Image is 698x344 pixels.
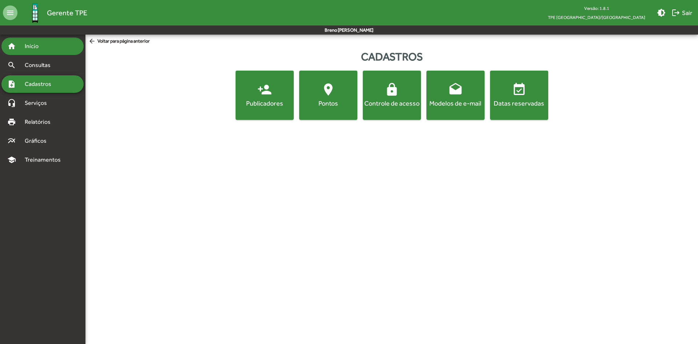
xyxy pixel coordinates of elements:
a: Gerente TPE [17,1,87,25]
mat-icon: drafts [448,82,463,97]
div: Versão: 1.8.1 [542,4,651,13]
button: Sair [669,6,695,19]
mat-icon: location_on [321,82,336,97]
mat-icon: print [7,118,16,126]
button: Modelos de e-mail [426,71,485,120]
span: Gerente TPE [47,7,87,19]
span: Início [20,42,49,51]
div: Cadastros [85,48,698,65]
div: Pontos [301,99,356,108]
mat-icon: person_add [257,82,272,97]
button: Publicadores [236,71,294,120]
span: Consultas [20,61,60,70]
button: Datas reservadas [490,71,548,120]
mat-icon: event_available [512,82,526,97]
mat-icon: lock [385,82,399,97]
mat-icon: home [7,42,16,51]
span: Serviços [20,99,57,107]
span: Relatórios [20,118,60,126]
div: Publicadores [237,99,292,108]
mat-icon: logout [671,8,680,17]
span: Cadastros [20,80,61,88]
div: Controle de acesso [364,99,420,108]
mat-icon: menu [3,5,17,20]
button: Pontos [299,71,357,120]
span: TPE [GEOGRAPHIC_DATA]/[GEOGRAPHIC_DATA] [542,13,651,22]
span: Voltar para página anterior [88,37,150,46]
span: Sair [671,6,692,19]
mat-icon: brightness_medium [657,8,666,17]
div: Modelos de e-mail [428,99,483,108]
mat-icon: headset_mic [7,99,16,107]
mat-icon: arrow_back [88,37,97,46]
div: Datas reservadas [492,99,547,108]
mat-icon: note_add [7,80,16,88]
img: Logo [23,1,47,25]
mat-icon: search [7,61,16,70]
button: Controle de acesso [363,71,421,120]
